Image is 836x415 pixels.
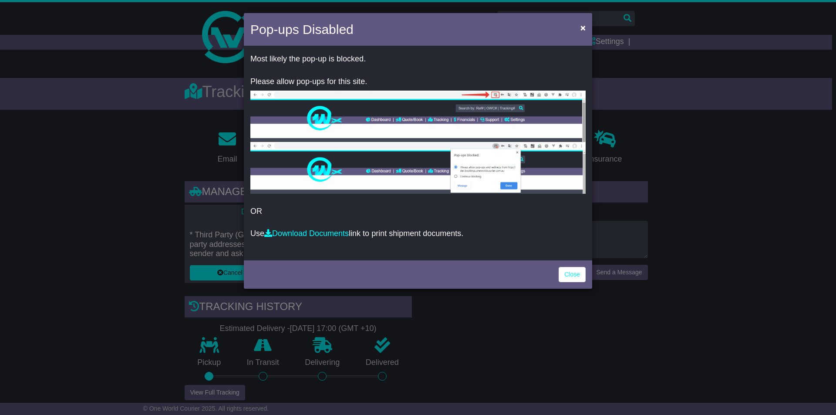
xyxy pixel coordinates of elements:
[580,23,586,33] span: ×
[250,229,586,239] p: Use link to print shipment documents.
[576,19,590,37] button: Close
[250,91,586,142] img: allow-popup-1.png
[250,20,354,39] h4: Pop-ups Disabled
[250,142,586,194] img: allow-popup-2.png
[250,77,586,87] p: Please allow pop-ups for this site.
[250,54,586,64] p: Most likely the pop-up is blocked.
[559,267,586,282] a: Close
[244,48,592,258] div: OR
[264,229,349,238] a: Download Documents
